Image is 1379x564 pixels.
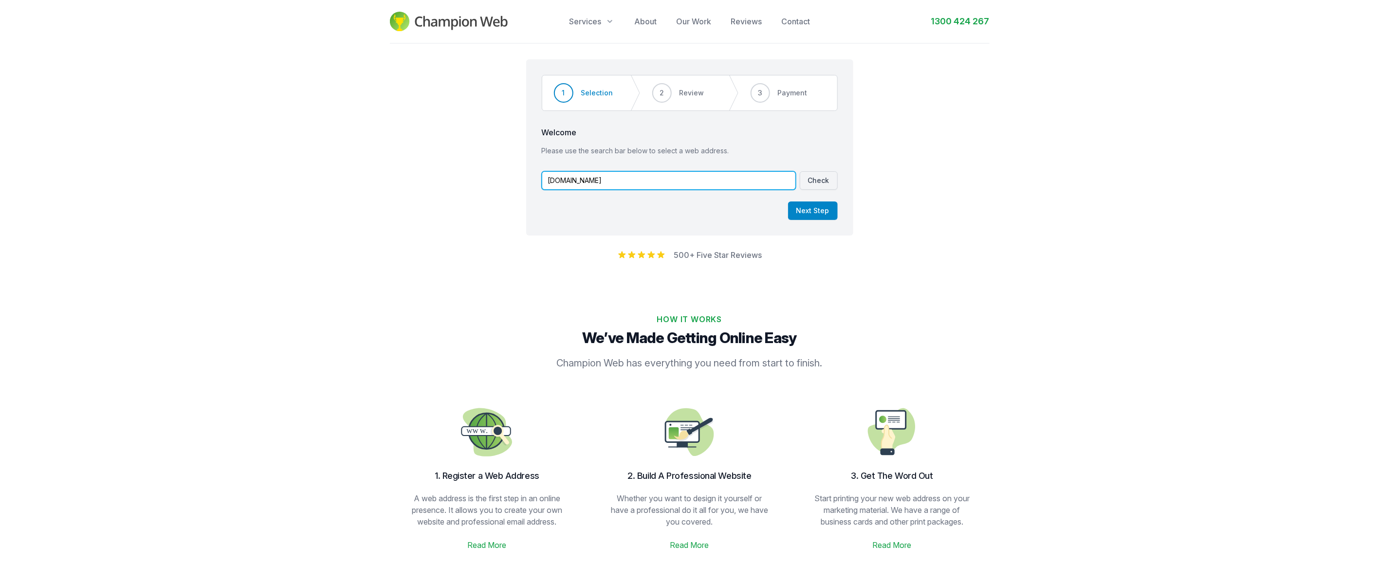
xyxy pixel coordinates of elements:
[456,401,518,463] img: Design
[394,329,986,346] p: We’ve Made Getting Online Easy
[810,492,974,528] p: Start printing your new web address on your marketing material. We have a range of business cards...
[542,146,838,156] p: Please use the search bar below to select a web address.
[810,469,974,483] h3: 3. Get The Word Out
[861,401,923,463] img: Design
[542,75,838,111] nav: Progress
[788,201,838,220] button: Next Step
[781,16,810,27] a: Contact
[581,88,613,98] span: Selection
[800,171,838,190] button: Check
[394,313,986,325] h2: How It Works
[634,16,657,27] a: About
[562,88,565,98] span: 1
[660,88,664,98] span: 2
[680,88,704,98] span: Review
[405,469,569,483] h3: 1. Register a Web Address
[542,171,796,190] input: example.com.au
[608,492,772,528] p: Whether you want to design it yourself or have a professional do it all for you, we have you cove...
[405,492,569,528] p: A web address is the first step in an online presence. It allows you to create your own website a...
[390,12,508,31] img: Champion Web
[500,356,880,370] p: Champion Web has everything you need from start to finish.
[468,539,507,551] a: Read More
[670,539,709,551] a: Read More
[608,469,772,483] h3: 2. Build A Professional Website
[931,15,990,28] a: 1300 424 267
[676,16,711,27] a: Our Work
[873,539,912,551] a: Read More
[569,16,601,27] span: Services
[758,88,762,98] span: 3
[659,401,721,463] img: Design
[542,127,838,138] span: Welcome
[731,16,762,27] a: Reviews
[778,88,808,98] span: Payment
[569,16,615,27] button: Services
[674,250,762,260] a: 500+ Five Star Reviews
